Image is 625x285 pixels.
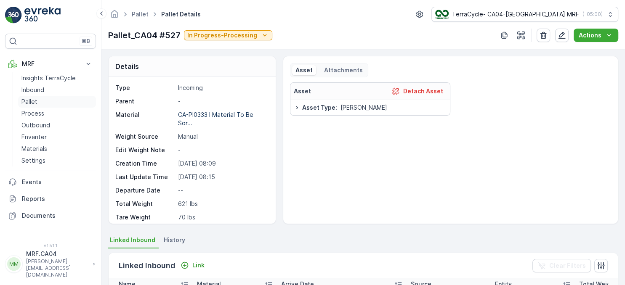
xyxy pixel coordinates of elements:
[18,84,96,96] a: Inbound
[435,10,449,19] img: TC_8rdWMmT_gp9TRR3.png
[26,258,88,278] p: [PERSON_NAME][EMAIL_ADDRESS][DOMAIN_NAME]
[178,132,267,141] p: Manual
[21,145,47,153] p: Materials
[18,155,96,166] a: Settings
[5,243,96,248] span: v 1.51.1
[115,61,139,71] p: Details
[22,60,79,68] p: MRF
[21,86,44,94] p: Inbound
[18,108,96,119] a: Process
[115,159,175,168] p: Creation Time
[26,250,88,258] p: MRF.CA04
[294,87,311,95] p: Asset
[178,159,267,168] p: [DATE] 08:09
[5,55,96,72] button: MRF
[18,119,96,131] a: Outbound
[5,207,96,224] a: Documents
[24,7,61,24] img: logo_light-DOdMpM7g.png
[178,111,255,127] p: CA-PI0333 I Material To Be Sor...
[22,178,93,186] p: Events
[110,13,119,20] a: Homepage
[323,66,363,74] p: Attachments
[532,259,591,272] button: Clear Filters
[160,10,202,18] span: Pallet Details
[582,11,603,18] p: ( -05:00 )
[119,260,176,272] p: Linked Inbound
[21,98,37,106] p: Pallet
[115,97,175,106] p: Parent
[192,261,205,269] p: Link
[115,186,175,195] p: Departure Date
[108,29,181,42] p: Pallet_CA04 #527
[21,156,45,165] p: Settings
[5,174,96,190] a: Events
[115,213,175,222] p: Tare Weight
[431,7,618,22] button: TerraCycle- CA04-[GEOGRAPHIC_DATA] MRF(-05:00)
[115,173,175,181] p: Last Update Time
[18,96,96,108] a: Pallet
[177,260,208,270] button: Link
[178,84,267,92] p: Incoming
[574,29,618,42] button: Actions
[452,10,579,18] p: TerraCycle- CA04-[GEOGRAPHIC_DATA] MRF
[178,213,267,222] p: 70 lbs
[178,97,267,106] p: -
[18,72,96,84] a: Insights TerraCycle
[388,86,447,96] button: Detach Asset
[187,31,257,40] p: In Progress-Processing
[403,87,443,95] p: Detach Asset
[178,173,267,181] p: [DATE] 08:15
[302,103,337,112] span: Asset Type :
[295,66,313,74] p: Asset
[18,131,96,143] a: Envanter
[21,74,76,82] p: Insights TerraCycle
[178,200,267,208] p: 621 lbs
[7,257,21,271] div: MM
[21,121,50,129] p: Outbound
[82,38,90,45] p: ⌘B
[115,132,175,141] p: Weight Source
[110,236,155,244] span: Linked Inbound
[115,111,175,127] p: Material
[549,261,586,270] p: Clear Filters
[5,190,96,207] a: Reports
[115,84,175,92] p: Type
[132,11,149,18] a: Pallet
[164,236,185,244] span: History
[5,250,96,278] button: MMMRF.CA04[PERSON_NAME][EMAIL_ADDRESS][DOMAIN_NAME]
[340,103,387,112] span: [PERSON_NAME]
[22,211,93,220] p: Documents
[178,146,267,154] p: -
[22,195,93,203] p: Reports
[115,146,175,154] p: Edit Weight Note
[178,186,267,195] p: --
[115,200,175,208] p: Total Weight
[18,143,96,155] a: Materials
[184,30,272,40] button: In Progress-Processing
[5,7,22,24] img: logo
[21,109,44,118] p: Process
[21,133,47,141] p: Envanter
[579,31,601,40] p: Actions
